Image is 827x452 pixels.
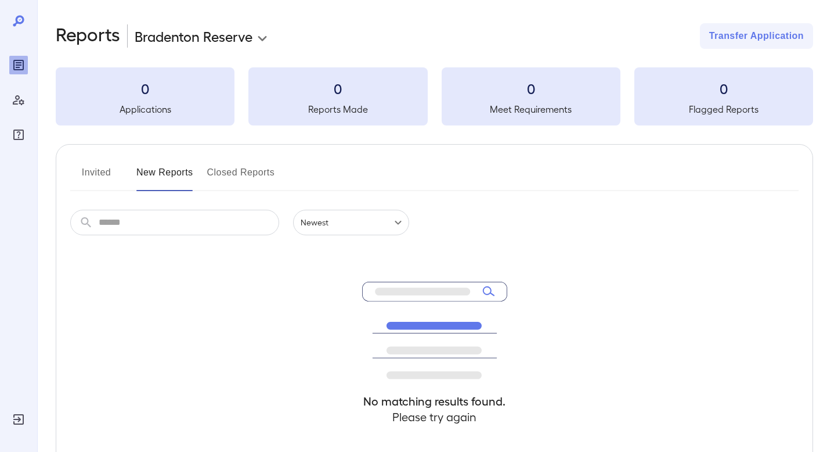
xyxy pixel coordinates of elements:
[634,79,813,98] h3: 0
[700,23,813,49] button: Transfer Application
[362,393,507,409] h4: No matching results found.
[248,102,427,116] h5: Reports Made
[9,56,28,74] div: Reports
[9,91,28,109] div: Manage Users
[442,79,620,98] h3: 0
[56,79,234,98] h3: 0
[207,163,275,191] button: Closed Reports
[293,210,409,235] div: Newest
[136,163,193,191] button: New Reports
[56,23,120,49] h2: Reports
[9,125,28,144] div: FAQ
[56,67,813,125] summary: 0Applications0Reports Made0Meet Requirements0Flagged Reports
[442,102,620,116] h5: Meet Requirements
[634,102,813,116] h5: Flagged Reports
[362,409,507,425] h4: Please try again
[70,163,122,191] button: Invited
[56,102,234,116] h5: Applications
[9,410,28,429] div: Log Out
[248,79,427,98] h3: 0
[135,27,252,45] p: Bradenton Reserve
